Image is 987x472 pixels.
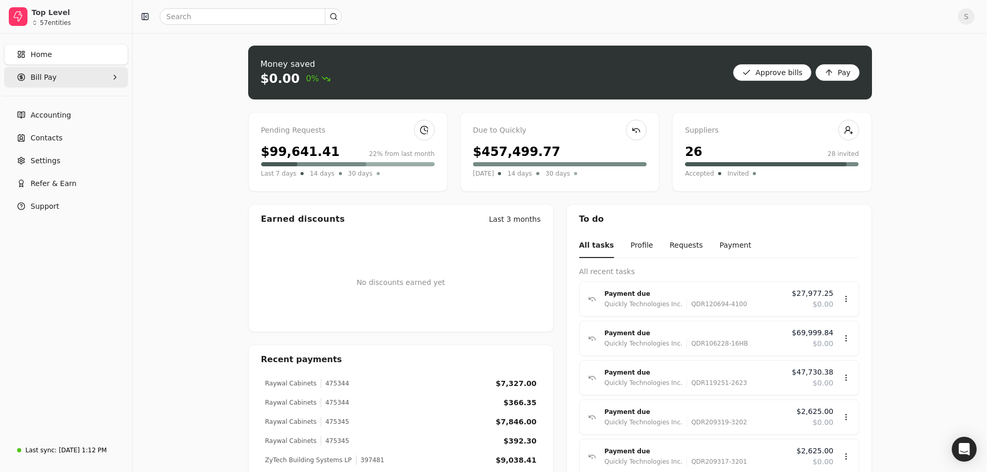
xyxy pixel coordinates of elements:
[31,201,59,212] span: Support
[958,8,975,25] button: S
[31,72,56,83] span: Bill Pay
[686,378,747,388] div: QDR119251-2623
[812,417,833,428] span: $0.00
[321,379,349,388] div: 475344
[348,168,373,179] span: 30 days
[31,49,52,60] span: Home
[496,378,537,389] div: $7,327.00
[261,70,300,87] div: $0.00
[356,455,384,465] div: 397481
[605,299,683,309] div: Quickly Technologies Inc.
[261,58,331,70] div: Money saved
[369,149,435,159] div: 22% from last month
[261,213,345,225] div: Earned discounts
[605,328,784,338] div: Payment due
[4,441,128,460] a: Last sync:[DATE] 1:12 PM
[605,367,784,378] div: Payment due
[473,142,561,161] div: $457,499.77
[4,173,128,194] button: Refer & Earn
[567,205,871,234] div: To do
[25,446,56,455] div: Last sync:
[733,64,811,81] button: Approve bills
[686,299,747,309] div: QDR120694-4100
[669,234,703,258] button: Requests
[265,398,317,407] div: Raywal Cabinets
[4,150,128,171] a: Settings
[796,446,833,456] span: $2,625.00
[473,168,494,179] span: [DATE]
[579,266,859,277] div: All recent tasks
[631,234,653,258] button: Profile
[265,417,317,426] div: Raywal Cabinets
[812,299,833,310] span: $0.00
[4,105,128,125] a: Accounting
[40,20,71,26] div: 57 entities
[685,168,714,179] span: Accepted
[605,378,683,388] div: Quickly Technologies Inc.
[4,67,128,88] button: Bill Pay
[546,168,570,179] span: 30 days
[812,456,833,467] span: $0.00
[685,125,859,136] div: Suppliers
[792,367,833,378] span: $47,730.38
[812,338,833,349] span: $0.00
[160,8,342,25] input: Search
[605,289,784,299] div: Payment due
[504,397,537,408] div: $366.35
[473,125,647,136] div: Due to Quickly
[31,110,71,121] span: Accounting
[952,437,977,462] div: Open Intercom Messenger
[321,417,349,426] div: 475345
[579,234,614,258] button: All tasks
[685,142,702,161] div: 26
[310,168,334,179] span: 14 days
[496,417,537,427] div: $7,846.00
[686,338,748,349] div: QDR106228-16HB
[31,155,60,166] span: Settings
[4,44,128,65] a: Home
[812,378,833,389] span: $0.00
[605,456,683,467] div: Quickly Technologies Inc.
[265,455,352,465] div: ZyTech Building Systems LP
[306,73,330,85] span: 0%
[496,455,537,466] div: $9,038.41
[321,398,349,407] div: 475344
[31,133,63,144] span: Contacts
[261,168,297,179] span: Last 7 days
[816,64,860,81] button: Pay
[792,327,833,338] span: $69,999.84
[827,149,859,159] div: 28 invited
[356,261,445,305] div: No discounts earned yet
[265,436,317,446] div: Raywal Cabinets
[265,379,317,388] div: Raywal Cabinets
[4,196,128,217] button: Support
[720,234,751,258] button: Payment
[504,436,537,447] div: $392.30
[796,406,833,417] span: $2,625.00
[4,127,128,148] a: Contacts
[261,125,435,136] div: Pending Requests
[686,417,747,427] div: QDR209319-3202
[32,7,123,18] div: Top Level
[507,168,532,179] span: 14 days
[59,446,107,455] div: [DATE] 1:12 PM
[686,456,747,467] div: QDR209317-3201
[605,407,789,417] div: Payment due
[31,178,77,189] span: Refer & Earn
[261,142,340,161] div: $99,641.41
[605,338,683,349] div: Quickly Technologies Inc.
[605,446,789,456] div: Payment due
[321,436,349,446] div: 475345
[727,168,749,179] span: Invited
[792,288,833,299] span: $27,977.25
[605,417,683,427] div: Quickly Technologies Inc.
[489,214,541,225] div: Last 3 months
[249,345,553,374] div: Recent payments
